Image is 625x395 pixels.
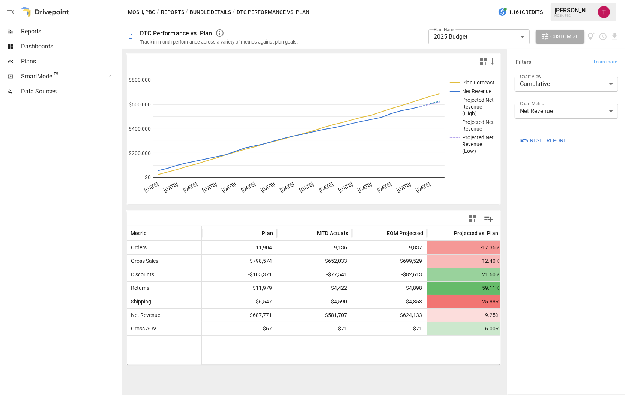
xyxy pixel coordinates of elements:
[251,228,261,238] button: Sort
[387,229,423,237] span: EOM Projected
[515,104,618,119] div: Net Revenue
[516,58,532,66] h6: Filters
[337,181,354,193] text: [DATE]
[356,282,423,295] span: -$4,898
[536,30,584,44] button: Customize
[462,134,494,140] text: Projected Net
[233,8,235,17] div: /
[128,8,155,17] button: MOSH, PBC
[594,59,617,66] span: Learn more
[182,181,198,193] text: [DATE]
[128,295,151,308] span: Shipping
[281,282,348,295] span: -$4,422
[593,2,614,23] button: Tanner Flitter
[462,110,477,116] text: (High)
[356,309,423,322] span: $624,133
[21,27,120,36] span: Reports
[395,181,412,193] text: [DATE]
[281,295,348,308] span: $4,590
[206,268,273,281] span: -$105,371
[128,255,158,268] span: Gross Sales
[376,181,393,193] text: [DATE]
[206,322,273,335] span: $67
[587,30,596,44] button: View documentation
[434,26,456,33] label: Plan Name
[520,100,544,107] label: Chart Metric
[306,228,316,238] button: Sort
[281,268,348,281] span: -$77,541
[206,241,273,254] span: 11,904
[515,134,571,147] button: Reset Report
[554,7,593,14] div: [PERSON_NAME]
[145,174,151,180] text: $0
[554,14,593,17] div: MOSH, PBC
[128,268,154,281] span: Discounts
[454,229,498,237] span: Projected vs. Plan
[129,77,151,83] text: $800,000
[206,282,273,295] span: -$11,979
[462,141,482,147] text: Revenue
[480,210,497,227] button: Manage Columns
[357,181,373,193] text: [DATE]
[515,77,618,92] div: Cumulative
[462,148,476,154] text: (Low)
[599,32,607,41] button: Schedule report
[147,228,158,238] button: Sort
[415,181,431,193] text: [DATE]
[186,8,188,17] div: /
[128,33,134,40] div: 🗓
[128,322,156,335] span: Gross AOV
[495,5,546,19] button: 1,161Credits
[128,241,147,254] span: Orders
[163,181,179,193] text: [DATE]
[520,73,541,80] label: Chart View
[462,80,494,86] text: Plan Forecast
[462,104,482,110] text: Revenue
[21,72,99,81] span: SmartModel
[161,8,184,17] button: Reports
[21,87,120,96] span: Data Sources
[206,255,273,268] span: $798,574
[431,241,500,254] span: -17.36%
[129,150,151,156] text: $200,000
[356,268,423,281] span: -$82,613
[598,6,610,18] img: Tanner Flitter
[131,229,146,237] span: Metric
[281,309,348,322] span: $581,707
[129,126,151,132] text: $400,000
[551,32,579,41] span: Customize
[318,181,334,193] text: [DATE]
[462,97,494,103] text: Projected Net
[128,309,160,322] span: Net Revenue
[129,101,151,107] text: $600,000
[279,181,296,193] text: [DATE]
[462,126,482,132] text: Revenue
[428,29,530,44] div: 2025 Budget
[462,88,491,94] text: Net Revenue
[21,42,120,51] span: Dashboards
[356,295,423,308] span: $4,853
[260,181,276,193] text: [DATE]
[262,229,273,237] span: Plan
[206,295,273,308] span: $6,547
[190,8,231,17] button: Bundle Details
[281,255,348,268] span: $652,033
[157,8,159,17] div: /
[54,71,59,80] span: ™
[281,241,348,254] span: 9,136
[356,322,423,335] span: $71
[221,181,237,193] text: [DATE]
[431,309,500,322] span: -9.25%
[610,32,619,41] button: Download report
[21,57,120,66] span: Plans
[140,39,298,45] div: Track in-month performance across a variety of metrics against plan goals.
[128,282,149,295] span: Returns
[431,282,500,295] span: 59.11%
[431,295,500,308] span: -25.88%
[356,241,423,254] span: 9,837
[127,69,500,204] svg: A chart.
[431,268,500,281] span: 21.60%
[431,255,500,268] span: -12.40%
